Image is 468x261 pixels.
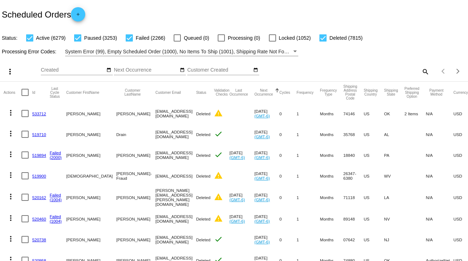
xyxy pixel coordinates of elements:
mat-cell: Months [320,165,343,186]
h2: Scheduled Orders [2,7,85,21]
mat-cell: [DATE] [255,124,280,145]
mat-cell: 74146 [343,103,364,124]
span: Failed (2266) [136,34,165,42]
a: (GMT-6) [230,197,245,202]
mat-icon: check [214,130,223,138]
mat-cell: 1 [296,208,320,229]
a: (GMT-6) [255,219,270,223]
span: Deleted [196,174,211,178]
a: 520460 [32,217,46,221]
mat-cell: US [364,186,384,208]
button: Change sorting for PreferredShippingOption [405,87,420,98]
mat-icon: more_vert [6,67,14,76]
button: Change sorting for CurrencyIso [453,90,468,95]
mat-cell: [PERSON_NAME] [66,229,116,250]
mat-cell: 26347-6380 [343,165,364,186]
a: (GMT-6) [255,197,270,202]
mat-select: Filter by Processing Error Codes [65,47,298,56]
mat-cell: US [364,208,384,229]
a: 519710 [32,132,46,137]
mat-cell: 18840 [343,145,364,165]
a: (GMT-6) [255,113,270,118]
mat-cell: N/A [426,165,453,186]
mat-cell: 35768 [343,124,364,145]
mat-cell: N/A [426,229,453,250]
mat-cell: [DATE] [255,208,280,229]
mat-cell: [EMAIL_ADDRESS][DOMAIN_NAME] [155,229,196,250]
mat-cell: [PERSON_NAME] [66,124,116,145]
mat-icon: more_vert [6,235,15,243]
mat-cell: AL [384,124,405,145]
mat-header-cell: Validation Checks [214,82,230,103]
mat-cell: US [364,124,384,145]
mat-cell: [PERSON_NAME] [116,145,155,165]
mat-icon: more_vert [6,192,15,201]
mat-cell: [DATE] [230,186,255,208]
mat-cell: 0 [279,208,296,229]
mat-icon: more_vert [6,171,15,179]
button: Change sorting for Frequency [296,90,313,95]
button: Change sorting for LastOccurrenceUtc [230,88,248,96]
mat-cell: [EMAIL_ADDRESS][DOMAIN_NAME] [155,103,196,124]
mat-cell: Months [320,229,343,250]
a: (2000) [50,155,62,160]
mat-cell: 0 [279,229,296,250]
mat-cell: 0 [279,145,296,165]
span: Deleted [196,237,211,242]
a: (GMT-6) [230,219,245,223]
mat-cell: [PERSON_NAME] [66,208,116,229]
mat-cell: 71118 [343,186,364,208]
mat-icon: add [74,12,82,20]
mat-cell: NV [384,208,405,229]
span: Deleted [196,217,211,221]
mat-icon: date_range [253,67,258,73]
button: Previous page [436,64,451,78]
span: Deleted [196,111,211,116]
mat-cell: [DATE] [255,186,280,208]
mat-cell: [PERSON_NAME] [116,229,155,250]
mat-cell: US [364,229,384,250]
a: (GMT-6) [230,155,245,160]
mat-cell: 0 [279,103,296,124]
input: Customer Created [187,67,252,73]
mat-icon: check [214,150,223,159]
mat-cell: [DATE] [255,229,280,250]
mat-cell: [EMAIL_ADDRESS][DOMAIN_NAME] [155,124,196,145]
mat-cell: [EMAIL_ADDRESS][DOMAIN_NAME] [155,208,196,229]
button: Change sorting for ShippingPostcode [343,84,357,100]
a: (GMT-6) [255,134,270,139]
mat-cell: N/A [426,145,453,165]
a: 519900 [32,174,46,178]
mat-cell: [DEMOGRAPHIC_DATA] [66,165,116,186]
mat-cell: [PERSON_NAME] [116,208,155,229]
mat-cell: LA [384,186,405,208]
span: Processing (0) [228,34,260,42]
mat-cell: WV [384,165,405,186]
button: Change sorting for ShippingState [384,88,398,96]
mat-cell: [PERSON_NAME] [116,186,155,208]
mat-cell: N/A [426,103,453,124]
mat-cell: Months [320,208,343,229]
mat-icon: date_range [180,67,185,73]
mat-icon: more_vert [6,214,15,222]
span: Deleted [196,153,211,158]
a: Failed [50,214,61,219]
a: 520738 [32,237,46,242]
mat-icon: warning [214,171,223,180]
mat-cell: Months [320,186,343,208]
a: 520162 [32,195,46,200]
button: Change sorting for CustomerFirstName [66,90,99,95]
mat-icon: check [214,235,223,243]
mat-cell: Drain [116,124,155,145]
a: 519894 [32,153,46,158]
mat-cell: US [364,165,384,186]
input: Created [41,67,105,73]
mat-cell: 1 [296,124,320,145]
mat-icon: warning [214,214,223,223]
mat-cell: NJ [384,229,405,250]
mat-cell: [PERSON_NAME] [66,145,116,165]
mat-cell: N/A [426,208,453,229]
mat-cell: [DATE] [255,145,280,165]
mat-cell: [EMAIL_ADDRESS] [155,165,196,186]
mat-icon: warning [214,193,223,201]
